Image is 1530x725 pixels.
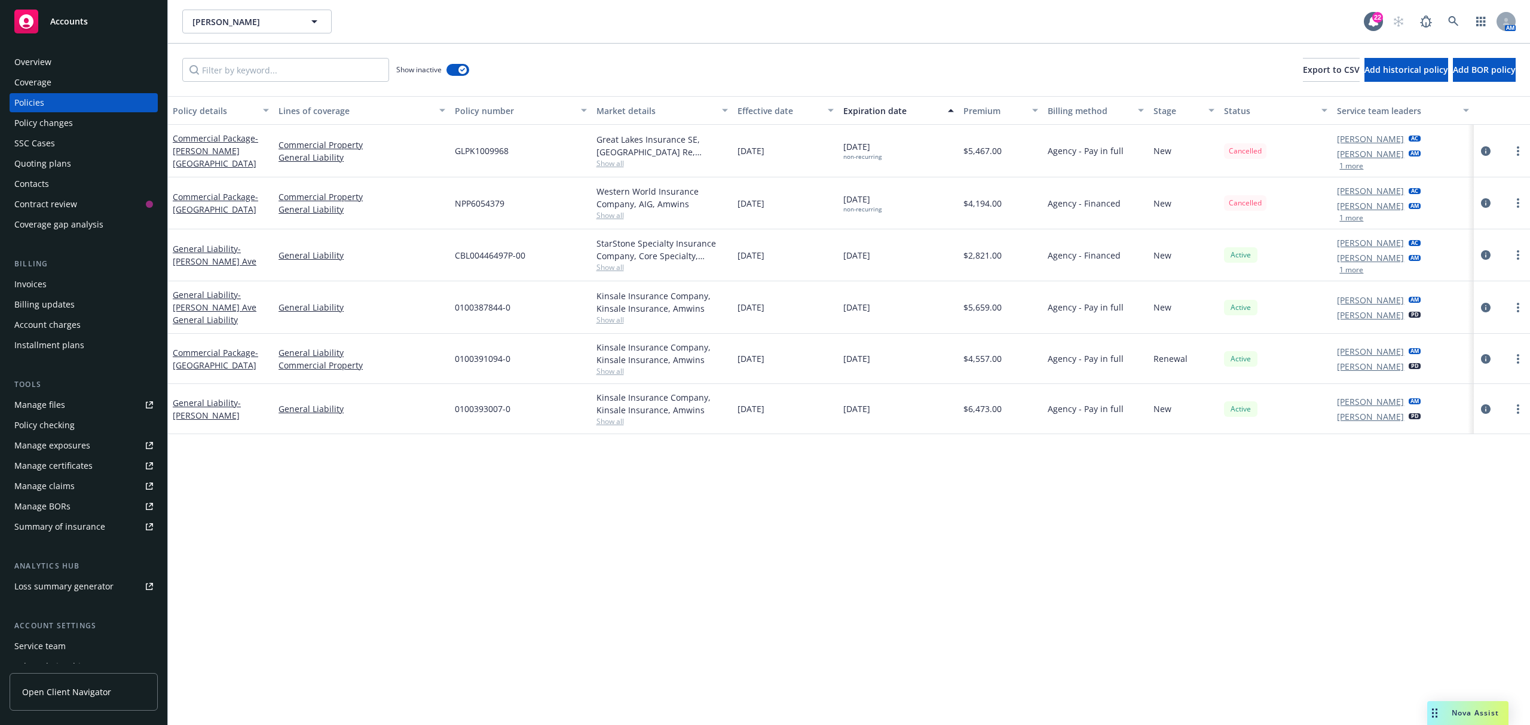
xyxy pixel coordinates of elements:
span: [DATE] [738,352,764,365]
a: Manage exposures [10,436,158,455]
a: [PERSON_NAME] [1337,360,1404,373]
div: non-recurring [843,153,882,161]
a: Account charges [10,315,158,334]
span: New [1153,301,1171,314]
span: Show all [596,315,728,325]
a: Policy checking [10,416,158,435]
div: Service team [14,637,66,656]
button: Export to CSV [1303,58,1360,82]
a: SSC Cases [10,134,158,153]
div: Billing updates [14,295,75,314]
div: SSC Cases [14,134,55,153]
div: Market details [596,105,715,117]
span: $5,467.00 [963,145,1002,157]
a: Summary of insurance [10,517,158,536]
span: [DATE] [843,403,870,415]
div: Manage exposures [14,436,90,455]
a: Commercial Property [279,359,445,371]
div: Coverage [14,73,51,92]
div: Overview [14,53,51,72]
div: StarStone Specialty Insurance Company, Core Specialty, Amwins [596,237,728,262]
span: Nova Assist [1452,708,1499,718]
a: [PERSON_NAME] [1337,148,1404,160]
a: circleInformation [1479,352,1493,366]
span: Agency - Pay in full [1048,145,1124,157]
div: Manage files [14,395,65,414]
div: non-recurring [843,205,882,213]
button: Add BOR policy [1453,58,1516,82]
span: [DATE] [738,197,764,210]
span: Export to CSV [1303,64,1360,75]
a: Manage claims [10,477,158,496]
a: General Liability [279,151,445,164]
span: Show all [596,366,728,376]
a: [PERSON_NAME] [1337,199,1404,212]
span: Agency - Financed [1048,197,1121,210]
button: Nova Assist [1427,701,1508,725]
button: Policy number [450,96,591,125]
button: Policy details [168,96,274,125]
span: $2,821.00 [963,249,1002,262]
a: Start snowing [1387,10,1410,33]
span: - [PERSON_NAME][GEOGRAPHIC_DATA] [173,133,258,169]
span: Agency - Pay in full [1048,403,1124,415]
div: Quoting plans [14,154,71,173]
a: [PERSON_NAME] [1337,395,1404,408]
button: Service team leaders [1332,96,1473,125]
div: Sales relationships [14,657,90,676]
span: Show all [596,210,728,220]
span: - [PERSON_NAME] Ave General Liability [173,289,256,325]
span: Agency - Pay in full [1048,352,1124,365]
span: - [GEOGRAPHIC_DATA] [173,347,258,371]
a: General Liability [279,346,445,359]
span: [DATE] [738,249,764,262]
span: Show all [596,158,728,168]
a: Coverage [10,73,158,92]
span: [DATE] [843,301,870,314]
a: Manage BORs [10,497,158,516]
span: - [PERSON_NAME] [173,397,241,421]
div: Manage certificates [14,456,93,475]
a: [PERSON_NAME] [1337,133,1404,145]
a: circleInformation [1479,196,1493,210]
a: Commercial Package [173,191,258,215]
div: Account charges [14,315,81,334]
div: Western World Insurance Company, AIG, Amwins [596,185,728,210]
a: more [1511,352,1525,366]
a: Policies [10,93,158,112]
div: Policy number [455,105,573,117]
span: [PERSON_NAME] [192,16,296,28]
a: more [1511,144,1525,158]
span: $4,557.00 [963,352,1002,365]
input: Filter by keyword... [182,58,389,82]
div: Status [1224,105,1314,117]
a: [PERSON_NAME] [1337,294,1404,306]
span: New [1153,403,1171,415]
button: Lines of coverage [274,96,450,125]
a: [PERSON_NAME] [1337,185,1404,197]
a: Policy changes [10,113,158,133]
a: General Liability [173,397,241,421]
button: Market details [592,96,733,125]
button: Stage [1149,96,1219,125]
span: New [1153,145,1171,157]
div: Drag to move [1427,701,1442,725]
button: Premium [959,96,1044,125]
a: Loss summary generator [10,577,158,596]
a: General Liability [279,301,445,314]
button: Add historical policy [1364,58,1448,82]
div: Kinsale Insurance Company, Kinsale Insurance, Amwins [596,391,728,416]
a: General Liability [279,249,445,262]
a: General Liability [279,403,445,415]
div: 22 [1372,12,1383,23]
span: New [1153,249,1171,262]
div: Manage claims [14,477,75,496]
a: [PERSON_NAME] [1337,345,1404,358]
a: Commercial Property [279,191,445,203]
span: Active [1229,404,1253,414]
div: Policy details [173,105,256,117]
div: Kinsale Insurance Company, Kinsale Insurance, Amwins [596,341,728,366]
a: Invoices [10,275,158,294]
a: Commercial Package [173,347,258,371]
div: Analytics hub [10,560,158,572]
